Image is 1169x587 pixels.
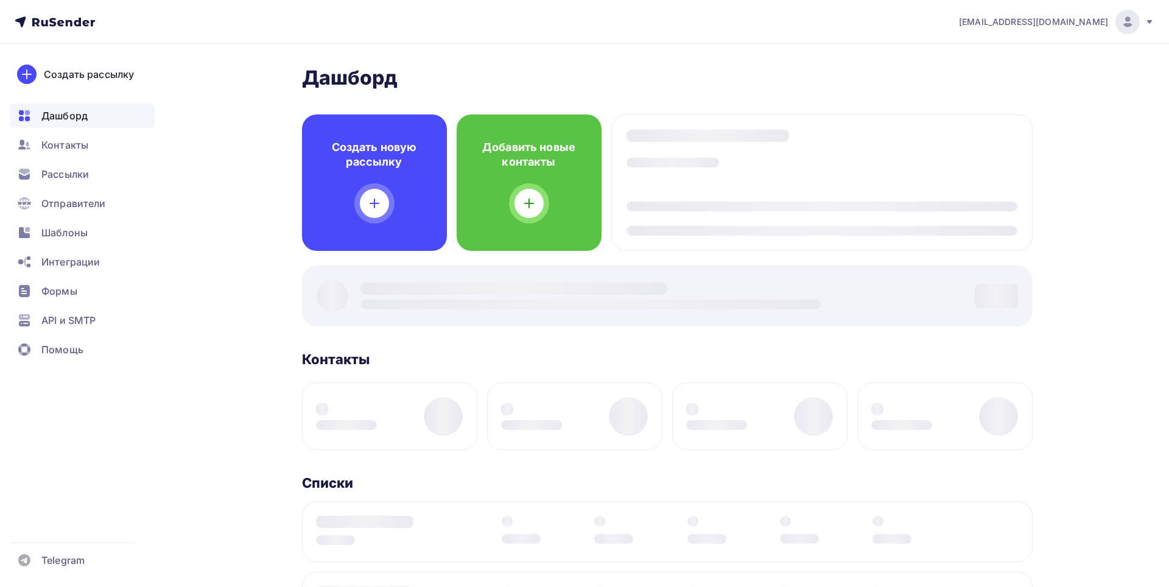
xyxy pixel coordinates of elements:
[10,220,155,245] a: Шаблоны
[41,108,88,123] span: Дашборд
[41,255,100,269] span: Интеграции
[44,67,134,82] div: Создать рассылку
[10,279,155,303] a: Формы
[10,104,155,128] a: Дашборд
[959,16,1108,28] span: [EMAIL_ADDRESS][DOMAIN_NAME]
[959,10,1154,34] a: [EMAIL_ADDRESS][DOMAIN_NAME]
[41,553,85,568] span: Telegram
[41,196,106,211] span: Отправители
[41,284,77,298] span: Формы
[10,133,155,157] a: Контакты
[302,474,354,491] h3: Списки
[41,167,89,181] span: Рассылки
[41,225,88,240] span: Шаблоны
[10,162,155,186] a: Рассылки
[302,351,370,368] h3: Контакты
[41,342,83,357] span: Помощь
[302,66,1033,90] h2: Дашборд
[476,140,582,169] h4: Добавить новые контакты
[41,313,96,328] span: API и SMTP
[41,138,88,152] span: Контакты
[321,140,427,169] h4: Создать новую рассылку
[10,191,155,216] a: Отправители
